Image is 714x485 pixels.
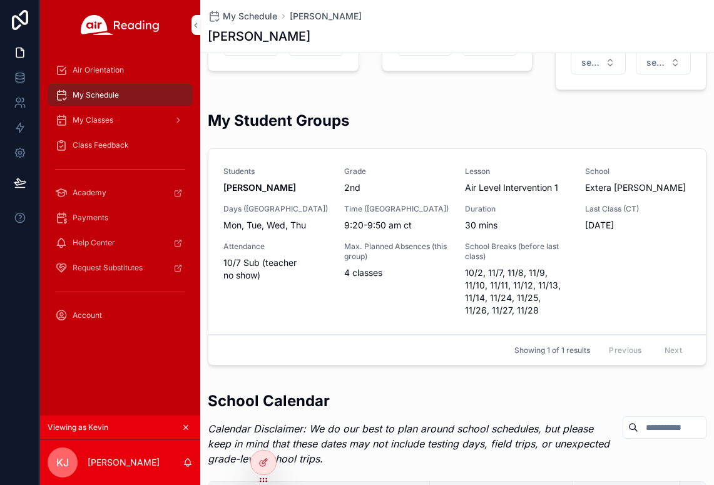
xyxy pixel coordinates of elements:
[344,166,450,176] span: Grade
[48,59,193,81] a: Air Orientation
[208,10,277,23] a: My Schedule
[223,182,296,193] strong: [PERSON_NAME]
[208,110,349,131] h2: My Student Groups
[223,10,277,23] span: My Schedule
[73,213,108,223] span: Payments
[81,15,160,35] img: App logo
[208,422,609,465] em: Calendar Disclaimer: We do our best to plan around school schedules, but please keep in mind that...
[344,181,450,194] span: 2nd
[223,242,329,252] span: Attendance
[223,204,329,214] span: Days ([GEOGRAPHIC_DATA])
[73,65,124,75] span: Air Orientation
[208,391,613,411] h2: School Calendar
[73,90,119,100] span: My Schedule
[290,10,362,23] a: [PERSON_NAME]
[48,304,193,327] a: Account
[585,166,691,176] span: School
[344,219,450,232] span: 9:20-9:50 am ct
[73,263,143,273] span: Request Substitutes
[48,84,193,106] a: My Schedule
[465,267,571,317] span: 10/2, 11/7, 11/8, 11/9, 11/10, 11/11, 11/12, 11/13, 11/14, 11/24, 11/25, 11/26, 11/27, 11/28
[465,181,571,194] span: Air Level Intervention 1
[48,134,193,156] a: Class Feedback
[48,181,193,204] a: Academy
[56,455,69,470] span: KJ
[88,456,160,469] p: [PERSON_NAME]
[73,115,113,125] span: My Classes
[636,51,691,74] button: Select Button
[344,267,450,279] span: 4 classes
[646,56,665,69] span: select
[48,207,193,229] a: Payments
[73,310,102,320] span: Account
[48,257,193,279] a: Request Substitutes
[514,345,590,355] span: Showing 1 of 1 results
[581,56,600,69] span: select
[344,204,450,214] span: Time ([GEOGRAPHIC_DATA])
[40,50,200,343] div: scrollable content
[344,242,450,262] span: Max. Planned Absences (this group)
[73,188,106,198] span: Academy
[48,422,108,432] span: Viewing as Kevin
[223,219,329,232] span: Mon, Tue, Wed, Thu
[465,219,571,232] span: 30 mins
[465,166,571,176] span: Lesson
[585,181,691,194] span: Extera [PERSON_NAME]
[73,238,115,248] span: Help Center
[73,140,129,150] span: Class Feedback
[465,204,571,214] span: Duration
[571,51,626,74] button: Select Button
[585,219,691,232] span: [DATE]
[585,204,691,214] span: Last Class (CT)
[465,242,571,262] span: School Breaks (before last class)
[208,28,310,45] h1: [PERSON_NAME]
[223,166,329,176] span: Students
[48,109,193,131] a: My Classes
[48,232,193,254] a: Help Center
[223,257,329,282] span: 10/7 Sub (teacher no show)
